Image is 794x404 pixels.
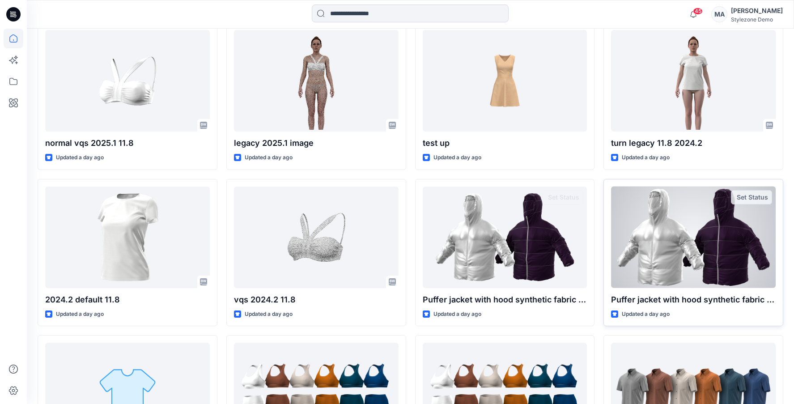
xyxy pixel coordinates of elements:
[622,153,670,162] p: Updated a day ago
[423,137,587,149] p: test up
[45,30,210,132] a: normal vqs 2025.1 11.8
[433,153,481,162] p: Updated a day ago
[423,30,587,132] a: test up
[234,137,399,149] p: legacy 2025.1 image
[423,187,587,288] a: Puffer jacket with hood synthetic fabric 2 colorway silver and deep purple
[234,30,399,132] a: legacy 2025.1 image
[731,5,783,16] div: [PERSON_NAME]
[622,310,670,319] p: Updated a day ago
[245,310,293,319] p: Updated a day ago
[45,293,210,306] p: 2024.2 default 11.8
[711,6,727,22] div: MA
[611,137,776,149] p: turn legacy 11.8 2024.2
[234,187,399,288] a: vqs 2024.2 11.8
[245,153,293,162] p: Updated a day ago
[56,310,104,319] p: Updated a day ago
[611,293,776,306] p: Puffer jacket with hood synthetic fabric 2 colorway silver and deep purple
[45,137,210,149] p: normal vqs 2025.1 11.8
[234,293,399,306] p: vqs 2024.2 11.8
[731,16,783,23] div: Stylezone Demo
[423,293,587,306] p: Puffer jacket with hood synthetic fabric 2 colorway silver and deep purple
[56,153,104,162] p: Updated a day ago
[45,187,210,288] a: 2024.2 default 11.8
[693,8,703,15] span: 45
[433,310,481,319] p: Updated a day ago
[611,30,776,132] a: turn legacy 11.8 2024.2
[611,187,776,288] a: Puffer jacket with hood synthetic fabric 2 colorway silver and deep purple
